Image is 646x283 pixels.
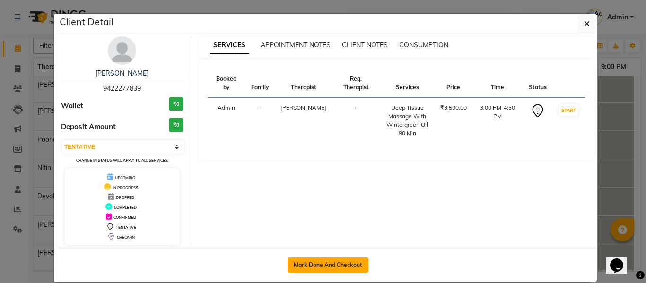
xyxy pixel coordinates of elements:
[245,69,275,98] th: Family
[76,158,168,163] small: Change in status will apply to all services.
[113,215,136,220] span: CONFIRMED
[245,98,275,144] td: -
[115,175,135,180] span: UPCOMING
[559,104,578,116] button: START
[440,103,467,112] div: ₹3,500.00
[332,69,380,98] th: Req. Therapist
[113,185,138,190] span: IN PROGRESS
[332,98,380,144] td: -
[116,195,134,200] span: DROPPED
[103,84,141,93] span: 9422277839
[472,69,523,98] th: Time
[280,104,326,111] span: [PERSON_NAME]
[385,103,428,137] div: Deep Tissue Massage With Wintergreen Oil 90 Min
[380,69,434,98] th: Services
[208,98,246,144] td: Admin
[435,69,472,98] th: Price
[210,37,249,54] span: SERVICES
[61,101,83,111] span: Wallet
[61,121,116,132] span: Deposit Amount
[472,98,523,144] td: 3:00 PM-4:30 PM
[60,15,113,29] h5: Client Detail
[275,69,332,98] th: Therapist
[208,69,246,98] th: Booked by
[523,69,552,98] th: Status
[117,235,135,240] span: CHECK-IN
[108,36,136,65] img: avatar
[288,257,368,273] button: Mark Done And Checkout
[114,205,137,210] span: COMPLETED
[169,118,183,132] h3: ₹0
[606,245,637,274] iframe: chat widget
[342,41,388,49] span: CLIENT NOTES
[96,69,148,77] a: [PERSON_NAME]
[169,97,183,111] h3: ₹0
[261,41,331,49] span: APPOINTMENT NOTES
[399,41,448,49] span: CONSUMPTION
[116,225,136,230] span: TENTATIVE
